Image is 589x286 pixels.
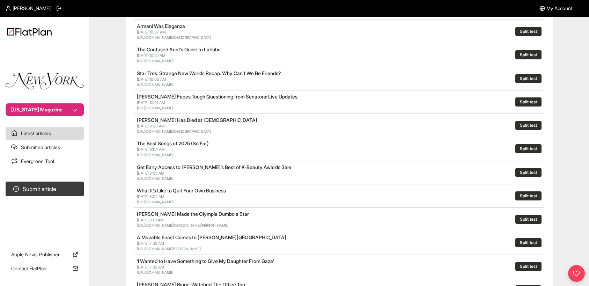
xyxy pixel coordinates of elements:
span: [DATE] 8:02 AM [137,194,164,199]
button: Split test [515,168,542,177]
span: [DATE] 10:22 AM [137,53,165,58]
span: [PERSON_NAME] [13,5,51,12]
a: [URL][DOMAIN_NAME] [137,200,173,204]
a: Submitted articles [6,141,84,154]
a: [URL][DOMAIN_NAME] [137,59,173,63]
span: [DATE] 7:02 AM [137,265,164,270]
a: [URL][DOMAIN_NAME][PERSON_NAME] [137,247,201,251]
button: Split test [515,262,542,271]
a: [PERSON_NAME] Made the Olympia Dumbo a Star [137,211,249,217]
a: Evergreen Tool [6,155,84,168]
a: Latest articles [6,127,84,140]
span: My Account [546,5,572,12]
button: Split test [515,121,542,130]
button: [US_STATE] Magazine [6,103,84,116]
a: Contact FlatPlan [6,262,84,275]
a: [PERSON_NAME] Has Died at [DEMOGRAPHIC_DATA] [137,117,257,123]
button: Split test [515,50,542,59]
button: Split test [515,191,542,200]
button: Split test [515,144,542,153]
a: [PERSON_NAME] Faces Tough Questioning from Senators: Live Updates [137,94,297,100]
a: [URL][DOMAIN_NAME] [137,270,173,274]
button: Split test [515,238,542,247]
span: [DATE] 10:03 AM [137,77,166,82]
a: ‘I Wanted to Have Something to Give My Daughter From Gaza’ [137,258,274,264]
a: [URL][DOMAIN_NAME] [137,82,173,87]
a: [URL][DOMAIN_NAME] [137,153,173,157]
button: Split test [515,215,542,224]
img: Publication Logo [6,73,84,89]
span: [DATE] 9:04 AM [137,147,165,152]
a: A Movable Feast Comes to [PERSON_NAME][GEOGRAPHIC_DATA] [137,234,286,240]
span: [DATE] 7:02 AM [137,241,164,246]
span: [DATE] 10:01 AM [137,100,165,105]
a: The Best Songs of 2025 (So Far) [137,140,209,146]
button: Split test [515,74,542,83]
span: [DATE] 8:35 AM [137,171,164,176]
button: Split test [515,97,542,107]
a: Star Trek: Strange New Worlds Recap: Why Can’t We Be Friends? [137,70,281,76]
span: [DATE] 8:01 AM [137,218,164,222]
a: Apple News Publisher [6,248,84,261]
button: Split test [515,27,542,36]
a: What It’s Like to Quit Your Own Business [137,188,226,193]
a: [URL][DOMAIN_NAME][DEMOGRAPHIC_DATA] [137,129,211,133]
a: [URL][DOMAIN_NAME] [137,176,173,181]
a: Armani Was Eleganza [137,23,185,29]
a: [URL][DOMAIN_NAME] [137,106,173,110]
a: [URL][DOMAIN_NAME][DEMOGRAPHIC_DATA] [137,35,211,39]
span: [DATE] 9:38 AM [137,124,165,129]
a: [PERSON_NAME] [6,5,51,12]
a: Get Early Access to [PERSON_NAME]’s Best of K-Beauty Awards Sale [137,164,291,170]
img: Logo [7,28,52,36]
a: The Confused Aunt’s Guide to Labubu [137,46,221,52]
span: [DATE] 10:37 AM [137,30,166,35]
button: Submit article [6,182,84,196]
a: [URL][DOMAIN_NAME][PERSON_NAME][PERSON_NAME] [137,223,228,227]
